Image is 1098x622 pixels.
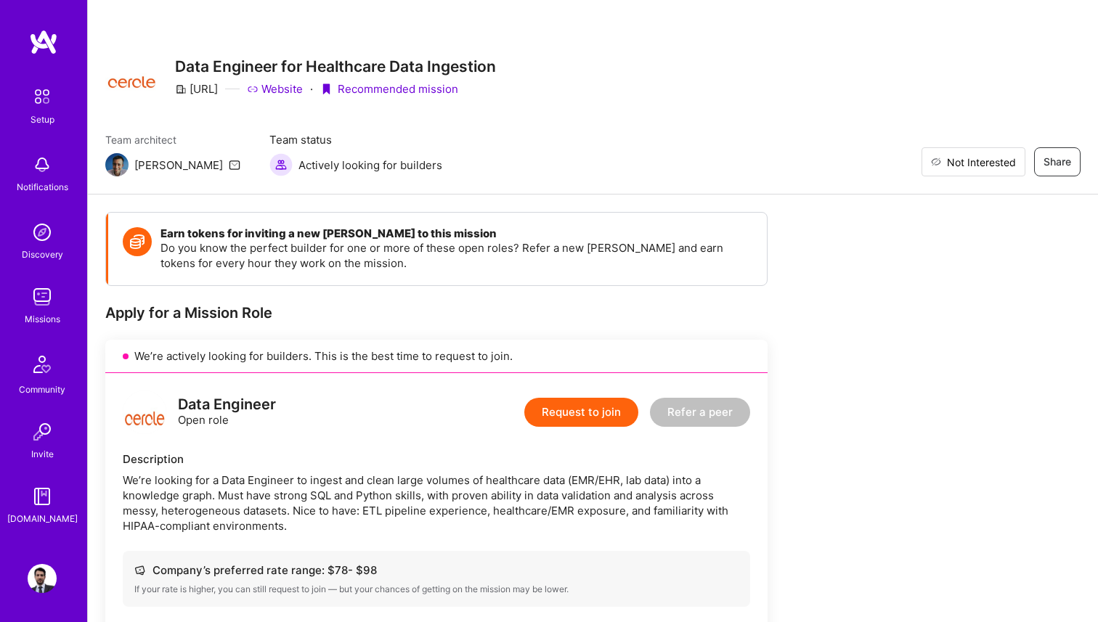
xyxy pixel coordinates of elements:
[28,417,57,446] img: Invite
[123,227,152,256] img: Token icon
[310,81,313,97] div: ·
[298,157,442,173] span: Actively looking for builders
[247,81,303,97] a: Website
[123,390,166,434] img: logo
[105,59,158,94] img: Company Logo
[24,564,60,593] a: User Avatar
[28,482,57,511] img: guide book
[931,157,941,168] i: icon EyeClosed
[28,218,57,247] img: discovery
[105,303,768,322] div: Apply for a Mission Role
[134,562,739,578] div: Company’s preferred rate range: $ 78 - $ 98
[30,112,54,127] div: Setup
[28,564,57,593] img: User Avatar
[922,147,1025,176] button: Not Interested
[320,83,332,95] i: icon PurpleRibbon
[105,132,240,147] span: Team architect
[25,311,60,327] div: Missions
[123,451,750,467] div: Description
[1034,147,1081,176] button: Share
[160,240,752,271] p: Do you know the perfect builder for one or more of these open roles? Refer a new [PERSON_NAME] an...
[22,247,63,262] div: Discovery
[134,584,739,595] div: If your rate is higher, you can still request to join — but your chances of getting on the missio...
[27,81,57,112] img: setup
[105,340,768,373] div: We’re actively looking for builders. This is the best time to request to join.
[650,398,750,427] button: Refer a peer
[25,347,60,382] img: Community
[134,565,145,576] i: icon Cash
[160,227,752,240] h4: Earn tokens for inviting a new [PERSON_NAME] to this mission
[28,150,57,179] img: bell
[178,397,276,427] div: Open role
[31,446,54,462] div: Invite
[175,81,218,97] div: [URL]
[524,398,638,427] button: Request to join
[175,83,187,95] i: icon CompanyGray
[178,397,276,412] div: Data Engineer
[229,159,240,171] i: icon Mail
[7,511,78,526] div: [DOMAIN_NAME]
[1044,155,1071,169] span: Share
[17,179,68,195] div: Notifications
[19,382,65,397] div: Community
[269,132,442,147] span: Team status
[320,81,458,97] div: Recommended mission
[123,472,750,533] div: We’re looking for a Data Engineer to ingest and clean large volumes of healthcare data (EMR/EHR, ...
[175,57,496,75] h3: Data Engineer for Healthcare Data Ingestion
[29,29,58,55] img: logo
[269,153,293,176] img: Actively looking for builders
[105,153,129,176] img: Team Architect
[28,282,57,311] img: teamwork
[947,155,1016,170] span: Not Interested
[134,157,223,173] div: [PERSON_NAME]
